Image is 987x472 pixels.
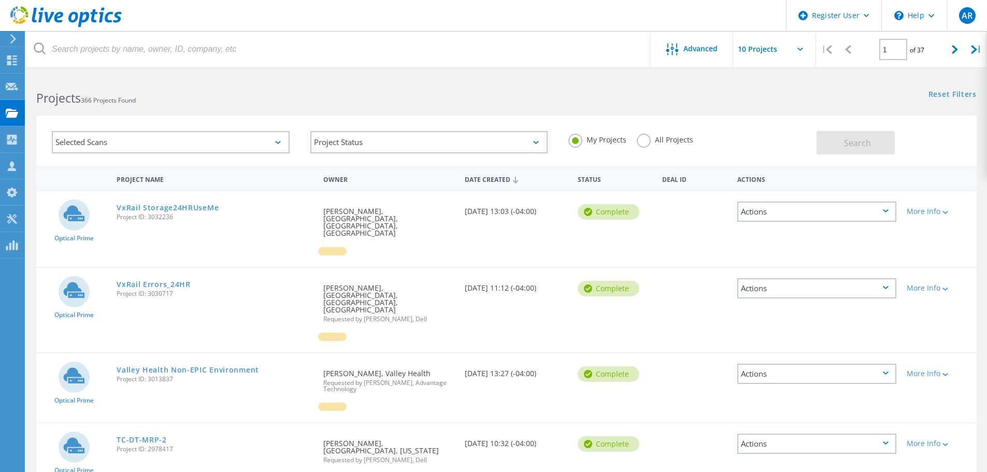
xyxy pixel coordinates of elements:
[578,204,639,220] div: Complete
[460,191,573,225] div: [DATE] 13:03 (-04:00)
[460,353,573,388] div: [DATE] 13:27 (-04:00)
[323,380,454,392] span: Requested by [PERSON_NAME], Advantage Technology
[737,434,896,454] div: Actions
[117,446,313,452] span: Project ID: 2978417
[928,91,977,99] a: Reset Filters
[817,131,895,154] button: Search
[578,281,639,296] div: Complete
[26,31,651,67] input: Search projects by name, owner, ID, company, etc
[111,169,318,188] div: Project Name
[732,169,902,188] div: Actions
[36,90,81,106] b: Projects
[966,31,987,68] div: |
[683,45,718,52] span: Advanced
[460,268,573,302] div: [DATE] 11:12 (-04:00)
[962,11,972,20] span: AR
[117,436,167,444] a: TC-DT-MRP-2
[907,208,971,215] div: More Info
[737,364,896,384] div: Actions
[578,436,639,452] div: Complete
[460,423,573,457] div: [DATE] 10:32 (-04:00)
[910,46,924,54] span: of 37
[52,131,290,153] div: Selected Scans
[318,191,459,247] div: [PERSON_NAME], [GEOGRAPHIC_DATA], [GEOGRAPHIC_DATA], [GEOGRAPHIC_DATA]
[737,278,896,298] div: Actions
[54,235,94,241] span: Optical Prime
[907,370,971,377] div: More Info
[907,440,971,447] div: More Info
[657,169,732,188] div: Deal Id
[117,291,313,297] span: Project ID: 3030717
[117,376,313,382] span: Project ID: 3013837
[907,284,971,292] div: More Info
[737,202,896,222] div: Actions
[310,131,548,153] div: Project Status
[117,214,313,220] span: Project ID: 3032236
[816,31,837,68] div: |
[568,134,626,144] label: My Projects
[894,11,904,20] svg: \n
[573,169,657,188] div: Status
[318,169,459,188] div: Owner
[844,137,871,149] span: Search
[10,22,122,29] a: Live Optics Dashboard
[578,366,639,382] div: Complete
[54,312,94,318] span: Optical Prime
[117,204,219,211] a: VxRail Storage24HRUseMe
[460,169,573,189] div: Date Created
[318,268,459,333] div: [PERSON_NAME], [GEOGRAPHIC_DATA], [GEOGRAPHIC_DATA], [GEOGRAPHIC_DATA]
[323,316,454,322] span: Requested by [PERSON_NAME], Dell
[323,457,454,463] span: Requested by [PERSON_NAME], Dell
[54,397,94,404] span: Optical Prime
[81,96,136,105] span: 366 Projects Found
[117,366,259,374] a: Valley Health Non-EPIC Environment
[637,134,693,144] label: All Projects
[117,281,191,288] a: VxRail Errors_24HR
[318,353,459,403] div: [PERSON_NAME], Valley Health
